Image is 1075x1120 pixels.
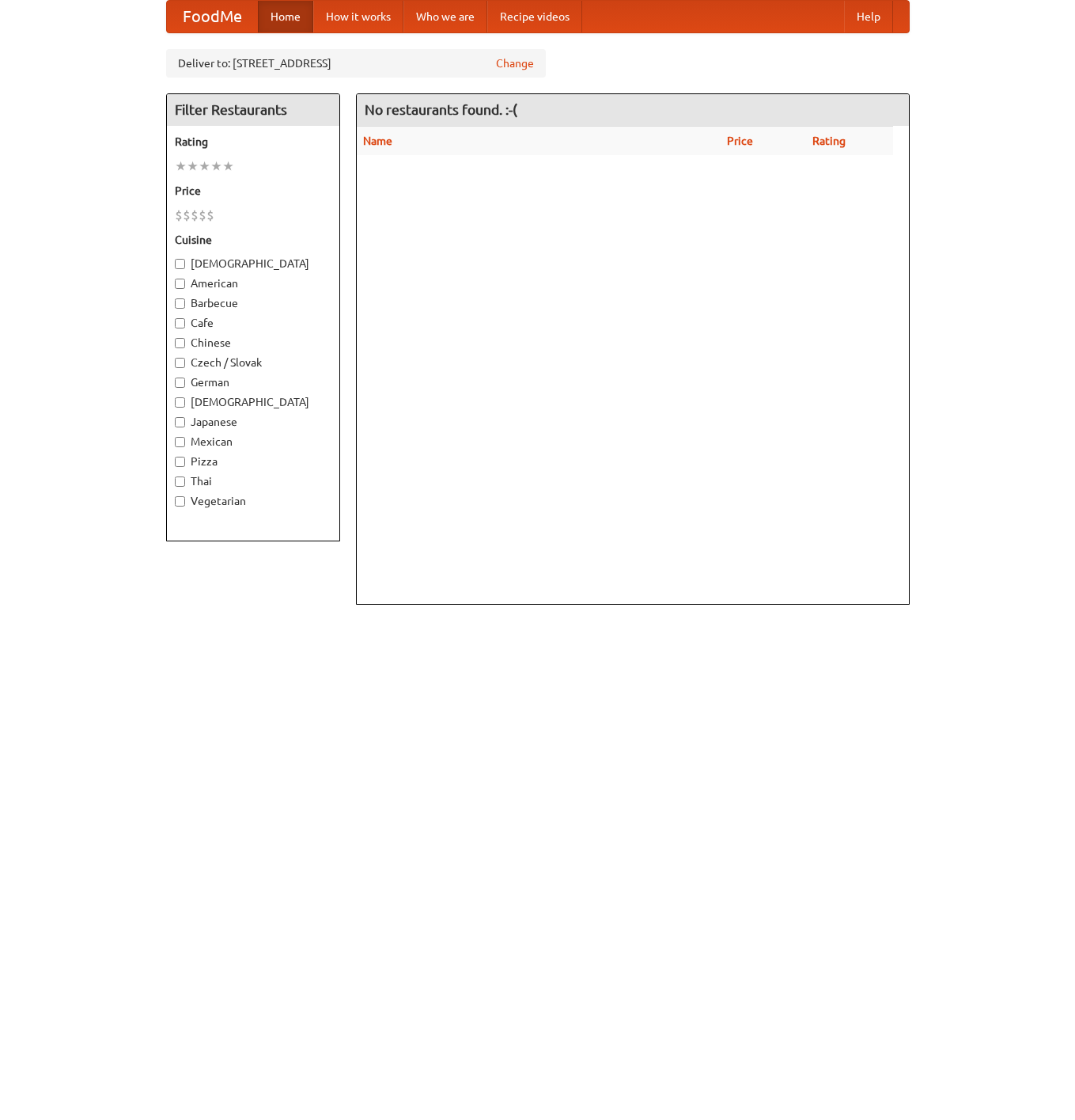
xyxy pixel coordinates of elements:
[727,135,753,147] a: Price
[175,295,331,311] label: Barbecue
[222,158,234,175] li: ★
[175,476,185,487] input: Thai
[258,1,313,32] a: Home
[175,496,185,507] input: Vegetarian
[166,49,546,78] div: Deliver to: [STREET_ADDRESS]
[175,378,185,388] input: German
[175,394,331,410] label: [DEMOGRAPHIC_DATA]
[175,318,185,328] input: Cafe
[403,1,487,32] a: Who we are
[175,232,331,248] h5: Cuisine
[175,259,185,269] input: [DEMOGRAPHIC_DATA]
[175,454,331,469] label: Pizza
[175,374,331,390] label: German
[210,158,222,175] li: ★
[167,1,258,32] a: FoodMe
[175,434,331,450] label: Mexican
[175,158,187,175] li: ★
[175,315,331,331] label: Cafe
[812,135,846,147] a: Rating
[363,135,392,147] a: Name
[175,417,185,427] input: Japanese
[175,414,331,430] label: Japanese
[167,94,339,126] h4: Filter Restaurants
[175,298,185,309] input: Barbecue
[175,397,185,408] input: [DEMOGRAPHIC_DATA]
[487,1,582,32] a: Recipe videos
[175,279,185,289] input: American
[175,134,331,150] h5: Rating
[175,207,183,224] li: $
[175,473,331,489] label: Thai
[313,1,403,32] a: How it works
[175,275,331,291] label: American
[187,158,199,175] li: ★
[175,355,331,370] label: Czech / Slovak
[183,207,191,224] li: $
[844,1,893,32] a: Help
[175,437,185,447] input: Mexican
[175,358,185,368] input: Czech / Slovak
[175,183,331,199] h5: Price
[496,55,534,71] a: Change
[175,256,331,271] label: [DEMOGRAPHIC_DATA]
[206,207,214,224] li: $
[191,207,199,224] li: $
[199,207,206,224] li: $
[175,493,331,509] label: Vegetarian
[199,158,210,175] li: ★
[175,335,331,351] label: Chinese
[365,102,517,117] ng-pluralize: No restaurants found. :-(
[175,338,185,348] input: Chinese
[175,457,185,467] input: Pizza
